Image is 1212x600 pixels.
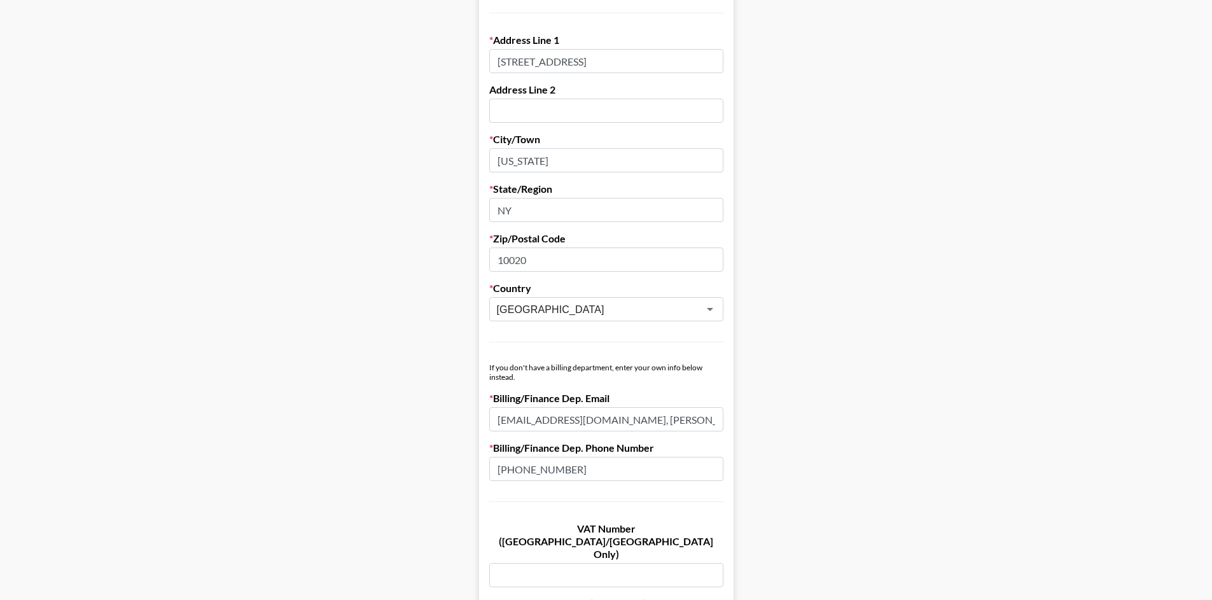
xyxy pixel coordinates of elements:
[701,300,719,318] button: Open
[489,183,723,195] label: State/Region
[489,34,723,46] label: Address Line 1
[489,522,723,561] label: VAT Number ([GEOGRAPHIC_DATA]/[GEOGRAPHIC_DATA] Only)
[489,83,723,96] label: Address Line 2
[489,232,723,245] label: Zip/Postal Code
[489,392,723,405] label: Billing/Finance Dep. Email
[489,282,723,295] label: Country
[489,363,723,382] div: If you don't have a billing department, enter your own info below instead.
[489,133,723,146] label: City/Town
[489,442,723,454] label: Billing/Finance Dep. Phone Number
